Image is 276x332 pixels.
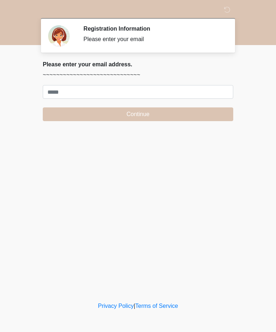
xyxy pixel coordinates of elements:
[43,61,233,68] h2: Please enter your email address.
[134,303,135,309] a: |
[83,35,222,44] div: Please enter your email
[43,107,233,121] button: Continue
[36,5,45,14] img: Sm Skin La Laser Logo
[98,303,134,309] a: Privacy Policy
[135,303,178,309] a: Terms of Service
[43,71,233,79] p: ~~~~~~~~~~~~~~~~~~~~~~~~~~~~~
[48,25,70,47] img: Agent Avatar
[83,25,222,32] h2: Registration Information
